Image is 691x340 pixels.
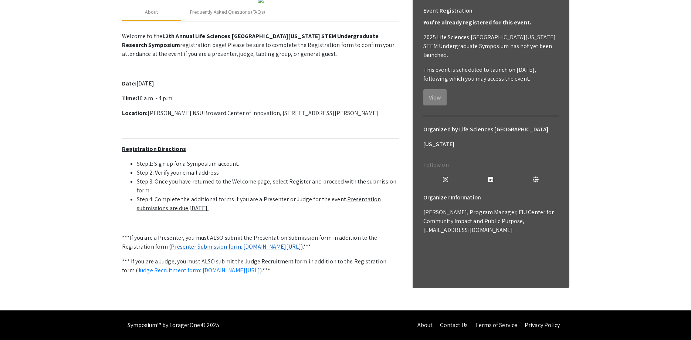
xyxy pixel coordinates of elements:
[423,89,447,105] button: View
[171,243,301,250] a: Presenter Submission form: [DOMAIN_NAME][URL]
[423,18,559,27] p: You're already registered for this event.
[138,266,260,274] a: Judge Recruitment form: [DOMAIN_NAME][URL]
[122,32,399,58] p: Welcome to the registration page! Please be sure to complete the Registration form to confirm you...
[423,122,559,152] h6: Organized by Life Sciences [GEOGRAPHIC_DATA][US_STATE]
[190,8,265,16] div: Frequently Asked Questions (FAQs)
[423,161,559,169] p: Follow on
[423,190,559,205] h6: Organizer Information
[417,321,433,329] a: About
[6,307,31,334] iframe: Chat
[423,65,559,83] p: This event is scheduled to launch on [DATE], following which you may access the event.
[145,8,158,16] div: About
[122,79,399,88] p: [DATE]
[122,32,379,49] strong: 12th Annual Life Sciences [GEOGRAPHIC_DATA][US_STATE] STEM Undergraduate Research Symposium
[137,195,381,212] u: Presentation submissions are due [DATE].
[475,321,517,329] a: Terms of Service
[122,257,399,275] p: *** If you are a Judge, you must ALSO submit the Judge Recruitment form in addition to the Regist...
[423,3,473,18] h6: Event Registration
[440,321,468,329] a: Contact Us
[122,145,186,153] u: Registration Directions
[137,177,399,195] li: Step 3: Once you have returned to the Welcome page, select Register and proceed with the submissi...
[122,80,137,87] strong: Date:
[122,94,399,103] p: 10 a.m. - 4 p.m.
[128,310,220,340] div: Symposium™ by ForagerOne © 2025
[122,109,399,118] p: [PERSON_NAME] NSU Broward Center of Innovation, [STREET_ADDRESS][PERSON_NAME]
[137,168,399,177] li: Step 2: Verify your email address
[122,94,138,102] strong: Time:
[525,321,560,329] a: Privacy Policy
[137,159,399,168] li: Step 1: Sign up for a Symposium account.
[423,33,559,60] p: 2025 Life Sciences [GEOGRAPHIC_DATA][US_STATE] STEM Undergraduate Symposium has not yet been laun...
[122,109,148,117] strong: Location:
[137,195,399,213] li: Step 4: Complete the additional forms if you are a Presenter or Judge for the event.
[423,208,559,235] p: [PERSON_NAME], Program Manager, FIU Center for Community Impact and Public Purpose, [EMAIL_ADDRES...
[122,233,399,251] p: ***If you are a Presenter, you must ALSO submit the Presentation Submission form in addition to t...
